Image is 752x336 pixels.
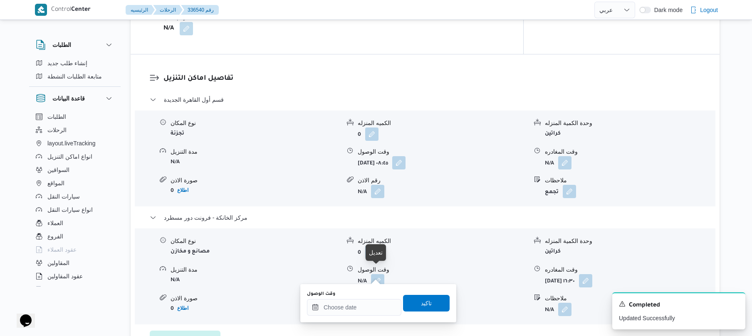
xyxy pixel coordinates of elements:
span: السواقين [47,165,69,175]
b: مصانع و مخازن [171,249,210,255]
iframe: chat widget [8,303,35,328]
div: نوع المكان [171,237,340,245]
span: Completed [629,301,660,311]
b: 0 [171,306,174,312]
b: N/A [171,159,180,165]
div: صورة الاذن [171,176,340,185]
button: قاعدة البيانات [36,93,114,103]
button: المقاولين [32,256,117,270]
b: اطلاع [177,187,188,193]
span: متابعة الطلبات النشطة [47,71,102,81]
button: الطلبات [32,110,117,123]
span: إنشاء طلب جديد [47,58,87,68]
label: وقت الوصول [307,291,335,297]
button: الفروع [32,230,117,243]
div: الكميه المنزله [358,237,527,245]
span: تاكيد [421,298,432,308]
b: 0 [358,250,361,256]
h3: الطلبات [52,40,71,50]
div: ملاحظات [545,176,715,185]
span: انواع سيارات النقل [47,205,93,215]
div: نوع المكان [171,119,340,128]
h3: قاعدة البيانات [52,93,85,103]
span: الطلبات [47,112,66,122]
b: تجمع [545,189,559,195]
div: رقم الاذن [358,176,527,185]
button: عقود العملاء [32,243,117,256]
span: المواقع [47,178,64,188]
span: Dark mode [651,7,683,13]
button: السواقين [32,163,117,177]
b: كراتين [545,249,561,255]
div: الطلبات [29,56,121,86]
h3: تفاصيل اماكن التنزيل [163,73,701,84]
div: Notification [619,300,739,311]
span: عقود المقاولين [47,271,83,281]
button: المواقع [32,177,117,190]
button: اطلاع [174,303,192,313]
b: 0 [358,132,361,138]
span: العملاء [47,218,63,228]
span: قسم أول القاهرة الجديدة [164,95,224,105]
button: الرحلات [153,5,183,15]
span: سيارات النقل [47,191,80,201]
div: وقت الوصول [358,147,527,156]
button: Logout [687,2,721,18]
button: قسم أول القاهرة الجديدة [150,95,701,105]
b: كراتين [545,131,561,137]
div: وقت المغادره [545,147,715,156]
div: وحدة الكمية المنزله [545,237,715,245]
img: X8yXhbKr1z7QwAAAABJRU5ErkJggg== [35,4,47,16]
b: تجزئة [171,131,184,137]
b: [DATE] ١٦:٣٠ [545,279,575,284]
button: انواع اماكن التنزيل [32,150,117,163]
div: وقت المغادره [545,265,715,274]
span: عقود العملاء [47,245,77,255]
div: قسم أول القاهرة الجديدة [135,110,715,206]
span: الرحلات [47,125,67,135]
b: N/A [358,279,367,284]
div: الكميه المنزله [358,119,527,128]
button: إنشاء طلب جديد [32,56,117,70]
b: N/A [171,277,180,283]
button: انواع سيارات النقل [32,203,117,216]
div: مدة التنزيل [171,265,340,274]
div: وقت الوصول [358,265,527,274]
input: Press the down key to open a popover containing a calendar. [307,299,401,316]
button: عقود المقاولين [32,270,117,283]
span: layout.liveTracking [47,138,95,148]
span: مركز الخانكة - فرونت دور مسطرد [164,213,247,223]
span: المقاولين [47,258,69,268]
b: N/A [163,24,174,34]
span: الفروع [47,231,63,241]
div: مركز الخانكة - فرونت دور مسطرد [135,228,715,324]
span: Logout [700,5,718,15]
b: اطلاع [177,305,188,311]
button: الطلبات [36,40,114,50]
button: الرحلات [32,123,117,137]
p: Updated Successfully [619,314,739,323]
button: layout.liveTracking [32,137,117,150]
b: [DATE] ٠٨:٤٥ [358,161,388,167]
span: اجهزة التليفون [47,284,82,294]
button: العملاء [32,216,117,230]
button: سيارات النقل [32,190,117,203]
button: تاكيد [403,295,450,311]
button: اطلاع [174,185,192,195]
div: قاعدة البيانات [29,110,121,290]
div: ملاحظات [545,294,715,303]
div: صورة الاذن [171,294,340,303]
button: مركز الخانكة - فرونت دور مسطرد [150,213,701,223]
button: الرئيسيه [126,5,155,15]
b: N/A [545,307,554,313]
button: 336540 رقم [181,5,219,15]
b: Center [71,7,91,13]
button: اجهزة التليفون [32,283,117,296]
b: 0 [171,188,174,194]
b: N/A [358,189,367,195]
span: انواع اماكن التنزيل [47,152,92,162]
div: تعديل [369,248,383,258]
button: متابعة الطلبات النشطة [32,70,117,83]
div: وحدة الكمية المنزله [545,119,715,128]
